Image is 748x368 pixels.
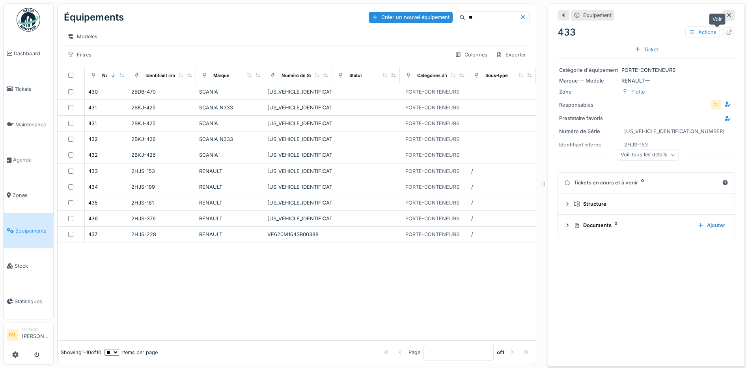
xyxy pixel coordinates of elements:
[267,199,329,207] div: [US_VEHICLE_IDENTIFICATION_NUMBER]
[131,183,193,191] div: 2HJS-199
[624,141,648,148] div: 2HJS-153
[88,120,97,127] div: 431
[199,167,261,175] div: RENAULT
[369,12,453,23] div: Créer un nouvel équipement
[564,179,719,186] div: Tickets en cours et à venir
[131,167,193,175] div: 2HJS-153
[405,135,459,143] div: PORTE-CONTENEURS
[4,284,53,319] a: Statistiques
[709,13,726,25] div: Voir
[131,88,193,96] div: 2BDB-470
[131,104,193,111] div: 2BKJ-425
[559,141,618,148] div: Identifiant interne
[617,149,679,161] div: Voir tous les détails
[4,248,53,284] a: Stock
[22,326,50,332] div: Manager
[88,215,98,222] div: 436
[631,88,645,96] div: Flotte
[22,326,50,343] li: [PERSON_NAME]
[4,142,53,178] a: Agenda
[88,167,98,175] div: 433
[131,199,193,207] div: 2HJS-181
[405,199,459,207] div: PORTE-CONTENEURS
[88,199,98,207] div: 435
[405,88,459,96] div: PORTE-CONTENEURS
[282,72,318,79] div: Numéro de Série
[405,183,459,191] div: PORTE-CONTENEURS
[102,72,112,79] div: Nom
[631,44,661,55] div: Ticket
[15,121,50,128] span: Maintenance
[267,231,329,238] div: VF620M164SB00388
[485,72,508,79] div: Sous-type
[64,31,101,42] div: Modèles
[471,183,533,191] div: /
[497,349,504,356] strong: of 1
[199,215,261,222] div: RENAULT
[88,104,97,111] div: 431
[267,88,329,96] div: [US_VEHICLE_IDENTIFICATION_NUMBER]
[405,120,459,127] div: PORTE-CONTENEURS
[694,220,728,231] div: Ajouter
[15,262,50,270] span: Stock
[405,104,459,111] div: PORTE-CONTENEURS
[492,49,530,60] div: Exporter
[131,135,193,143] div: 2BKJ-426
[131,120,193,127] div: 2BKJ-425
[711,99,722,110] div: DL
[574,222,691,229] div: Documents
[199,104,261,111] div: SCANIA N333
[199,183,261,191] div: RENAULT
[583,11,612,19] div: Équipement
[559,77,733,84] div: RENAULT —
[559,101,618,109] div: Responsables
[13,156,50,163] span: Agenda
[561,218,731,233] summary: Documents2Ajouter
[61,349,101,356] div: Showing 1 - 10 of 10
[64,7,124,28] div: Équipements
[405,215,459,222] div: PORTE-CONTENEURS
[451,49,491,60] div: Colonnes
[199,231,261,238] div: RENAULT
[267,120,329,127] div: [US_VEHICLE_IDENTIFICATION_NUMBER]
[405,231,459,238] div: PORTE-CONTENEURS
[409,349,420,356] div: Page
[15,85,50,93] span: Tickets
[199,120,261,127] div: SCANIA
[559,66,733,74] div: PORTE-CONTENEURS
[405,167,459,175] div: PORTE-CONTENEURS
[213,72,229,79] div: Marque
[559,115,618,122] div: Prestataire favoris
[104,349,158,356] div: items per page
[267,215,329,222] div: [US_VEHICLE_IDENTIFICATION_NUMBER]
[145,72,184,79] div: Identifiant interne
[267,104,329,111] div: [US_VEHICLE_IDENTIFICATION_NUMBER]
[199,135,261,143] div: SCANIA N333
[574,200,725,208] div: Structure
[4,36,53,71] a: Dashboard
[471,215,533,222] div: /
[349,72,362,79] div: Statut
[88,88,98,96] div: 430
[561,197,731,211] summary: Structure
[559,88,618,96] div: Zone
[14,50,50,57] span: Dashboard
[88,135,98,143] div: 432
[471,167,533,175] div: /
[4,178,53,213] a: Zones
[7,329,19,341] li: ML
[4,107,53,142] a: Maintenance
[199,199,261,207] div: RENAULT
[131,151,193,159] div: 2BKJ-426
[405,151,459,159] div: PORTE-CONTENEURS
[4,71,53,107] a: Tickets
[4,213,53,248] a: Équipements
[267,135,329,143] div: [US_VEHICLE_IDENTIFICATION_NUMBER]
[88,183,98,191] div: 434
[559,128,618,135] div: Numéro de Série
[685,26,720,38] div: Actions
[17,8,40,32] img: Badge_color-CXgf-gQk.svg
[199,88,261,96] div: SCANIA
[559,66,618,74] div: Catégorie d'équipement
[7,326,50,345] a: ML Manager[PERSON_NAME]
